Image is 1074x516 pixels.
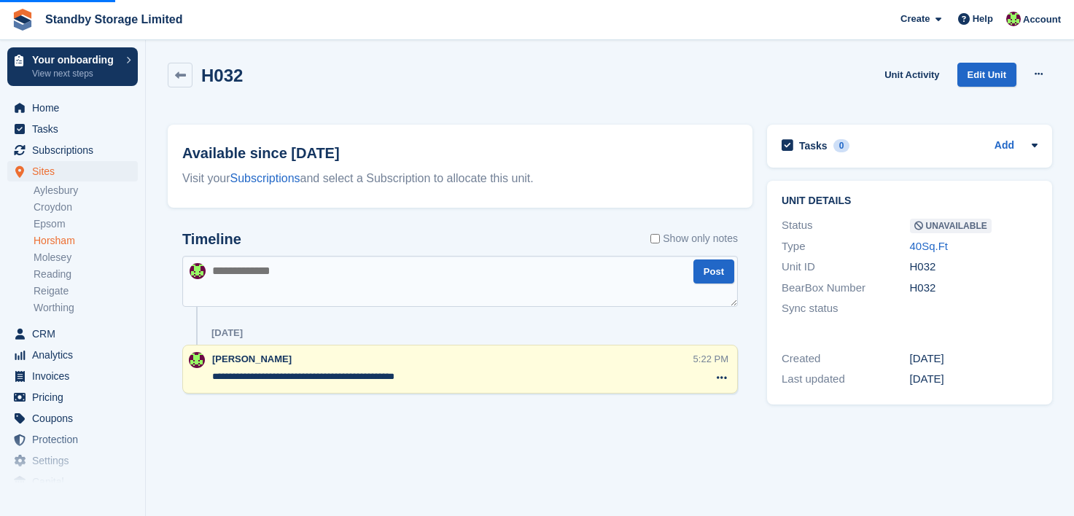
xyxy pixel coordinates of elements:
img: Sue Ford [189,352,205,368]
a: menu [7,140,138,160]
div: [DATE] [211,327,243,339]
span: Home [32,98,120,118]
h2: Available since [DATE] [182,142,738,164]
a: Subscriptions [230,172,300,184]
div: [DATE] [910,351,1038,367]
a: Worthing [34,301,138,315]
a: Your onboarding View next steps [7,47,138,86]
div: Type [782,238,910,255]
a: Unit Activity [879,63,945,87]
a: menu [7,324,138,344]
span: Protection [32,429,120,450]
div: Created [782,351,910,367]
span: Tasks [32,119,120,139]
div: 5:22 PM [693,352,728,366]
a: Aylesbury [34,184,138,198]
h2: Tasks [799,139,828,152]
span: Account [1023,12,1061,27]
button: Post [693,259,734,284]
span: CRM [32,324,120,344]
span: Pricing [32,387,120,407]
div: Unit ID [782,259,910,275]
a: menu [7,472,138,492]
div: Sync status [782,300,910,317]
span: Analytics [32,345,120,365]
div: Last updated [782,371,910,388]
a: menu [7,450,138,471]
div: [DATE] [910,371,1038,388]
h2: Timeline [182,231,241,248]
p: Your onboarding [32,55,119,65]
span: [PERSON_NAME] [212,353,292,364]
div: 0 [833,139,850,152]
a: menu [7,429,138,450]
h2: H032 [201,66,243,85]
div: H032 [910,259,1038,275]
span: Sites [32,161,120,181]
div: Status [782,217,910,234]
span: Create [900,12,930,26]
a: menu [7,366,138,386]
input: Show only notes [650,231,660,246]
a: Edit Unit [957,63,1016,87]
a: Horsham [34,234,138,248]
a: menu [7,98,138,118]
a: menu [7,161,138,181]
div: Visit your and select a Subscription to allocate this unit. [182,170,738,187]
span: Settings [32,450,120,471]
a: Epsom [34,217,138,231]
a: Add [995,138,1014,155]
img: Sue Ford [1006,12,1021,26]
p: View next steps [32,67,119,80]
img: Sue Ford [190,263,206,279]
a: 40Sq.Ft [910,240,949,252]
span: Subscriptions [32,140,120,160]
a: Reading [34,267,138,281]
a: menu [7,408,138,429]
span: Unavailable [910,219,992,233]
img: stora-icon-8386f47178a22dfd0bd8f6a31ec36ba5ce8667c1dd55bd0f319d3a0aa187defe.svg [12,9,34,31]
a: Molesey [34,251,138,265]
span: Coupons [32,408,120,429]
a: menu [7,345,138,365]
label: Show only notes [650,231,738,246]
a: menu [7,119,138,139]
span: Help [973,12,993,26]
h2: Unit details [782,195,1038,207]
div: H032 [910,280,1038,297]
a: menu [7,387,138,407]
a: Reigate [34,284,138,298]
span: Invoices [32,366,120,386]
a: Croydon [34,200,138,214]
a: Standby Storage Limited [39,7,188,31]
div: BearBox Number [782,280,910,297]
span: Capital [32,472,120,492]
